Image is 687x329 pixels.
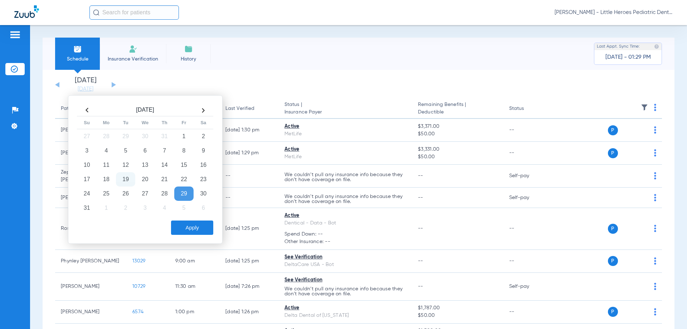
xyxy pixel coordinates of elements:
[418,123,497,130] span: $3,371.00
[555,9,673,16] span: [PERSON_NAME] - Little Heroes Pediatric Dentistry
[418,108,497,116] span: Deductible
[284,130,406,138] div: MetLife
[93,9,99,16] img: Search Icon
[418,284,423,289] span: --
[73,45,82,53] img: Schedule
[55,301,127,324] td: [PERSON_NAME]
[503,301,552,324] td: --
[284,219,406,227] div: Dentical - Data - Bot
[412,99,503,119] th: Remaining Benefits |
[170,250,220,273] td: 9:00 AM
[55,250,127,273] td: Phynley [PERSON_NAME]
[129,45,137,53] img: Manual Insurance Verification
[418,146,497,153] span: $3,331.00
[418,258,423,263] span: --
[132,258,145,263] span: 13029
[225,105,254,112] div: Last Verified
[654,126,656,134] img: group-dot-blue.svg
[503,99,552,119] th: Status
[503,273,552,301] td: Self-pay
[284,261,406,268] div: DeltaCare USA - Bot
[284,194,406,204] p: We couldn’t pull any insurance info because they don’t have coverage on file.
[284,276,406,284] div: See Verification
[654,104,656,111] img: group-dot-blue.svg
[284,123,406,130] div: Active
[284,231,406,238] span: Spend Down: --
[105,55,161,63] span: Insurance Verification
[284,312,406,319] div: Delta Dental of [US_STATE]
[220,119,279,142] td: [DATE] 1:30 PM
[61,105,121,112] div: Patient Name
[220,273,279,301] td: [DATE] 7:26 PM
[170,273,220,301] td: 11:30 AM
[284,238,406,246] span: Other Insurance: --
[171,221,213,235] button: Apply
[597,43,640,50] span: Last Appt. Sync Time:
[503,119,552,142] td: --
[608,256,618,266] span: P
[651,295,687,329] iframe: Chat Widget
[220,301,279,324] td: [DATE] 1:26 PM
[284,153,406,161] div: MetLife
[64,86,107,93] a: [DATE]
[503,142,552,165] td: --
[654,149,656,156] img: group-dot-blue.svg
[9,30,21,39] img: hamburger-icon
[641,104,648,111] img: filter.svg
[14,5,39,18] img: Zuub Logo
[184,45,193,53] img: History
[284,108,406,116] span: Insurance Payer
[284,253,406,261] div: See Verification
[170,301,220,324] td: 1:00 PM
[608,224,618,234] span: P
[654,225,656,232] img: group-dot-blue.svg
[418,195,423,200] span: --
[418,226,423,231] span: --
[97,105,194,116] th: [DATE]
[220,165,279,188] td: --
[608,148,618,158] span: P
[608,125,618,135] span: P
[418,304,497,312] span: $1,787.00
[418,130,497,138] span: $50.00
[220,208,279,250] td: [DATE] 1:25 PM
[284,286,406,296] p: We couldn’t pull any insurance info because they don’t have coverage on file.
[503,188,552,208] td: Self-pay
[503,250,552,273] td: --
[284,146,406,153] div: Active
[654,172,656,179] img: group-dot-blue.svg
[608,307,618,317] span: P
[225,105,273,112] div: Last Verified
[284,304,406,312] div: Active
[284,172,406,182] p: We couldn’t pull any insurance info because they don’t have coverage on file.
[654,194,656,201] img: group-dot-blue.svg
[220,188,279,208] td: --
[220,250,279,273] td: [DATE] 1:25 PM
[171,55,205,63] span: History
[132,284,145,289] span: 10729
[654,257,656,265] img: group-dot-blue.svg
[64,77,107,93] li: [DATE]
[284,212,406,219] div: Active
[89,5,179,20] input: Search for patients
[418,173,423,178] span: --
[220,142,279,165] td: [DATE] 1:29 PM
[60,55,94,63] span: Schedule
[279,99,412,119] th: Status |
[61,105,92,112] div: Patient Name
[55,273,127,301] td: [PERSON_NAME]
[605,54,651,61] span: [DATE] - 01:29 PM
[503,165,552,188] td: Self-pay
[132,309,143,314] span: 6574
[654,283,656,290] img: group-dot-blue.svg
[503,208,552,250] td: --
[418,153,497,161] span: $50.00
[418,312,497,319] span: $50.00
[654,44,659,49] img: last sync help info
